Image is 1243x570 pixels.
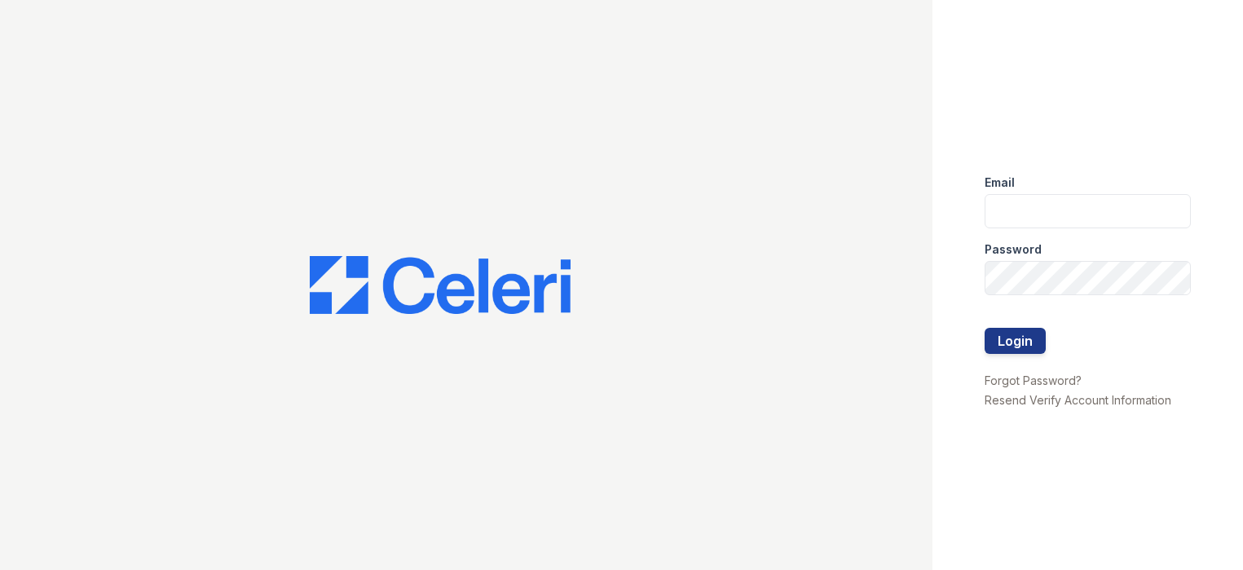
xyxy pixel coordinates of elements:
[985,241,1042,258] label: Password
[985,328,1046,354] button: Login
[985,373,1082,387] a: Forgot Password?
[985,175,1015,191] label: Email
[985,393,1171,407] a: Resend Verify Account Information
[310,256,571,315] img: CE_Logo_Blue-a8612792a0a2168367f1c8372b55b34899dd931a85d93a1a3d3e32e68fde9ad4.png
